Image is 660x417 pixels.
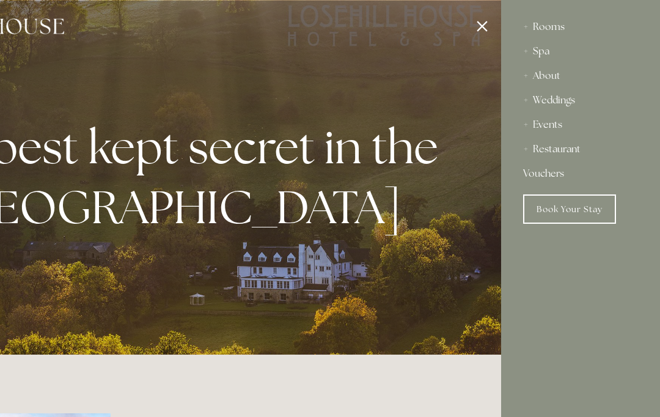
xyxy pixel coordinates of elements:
[523,15,638,39] div: Rooms
[523,161,638,186] a: Vouchers
[523,39,638,64] div: Spa
[523,113,638,137] div: Events
[523,137,638,161] div: Restaurant
[523,64,638,88] div: About
[523,88,638,113] div: Weddings
[523,194,616,224] a: Book Your Stay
